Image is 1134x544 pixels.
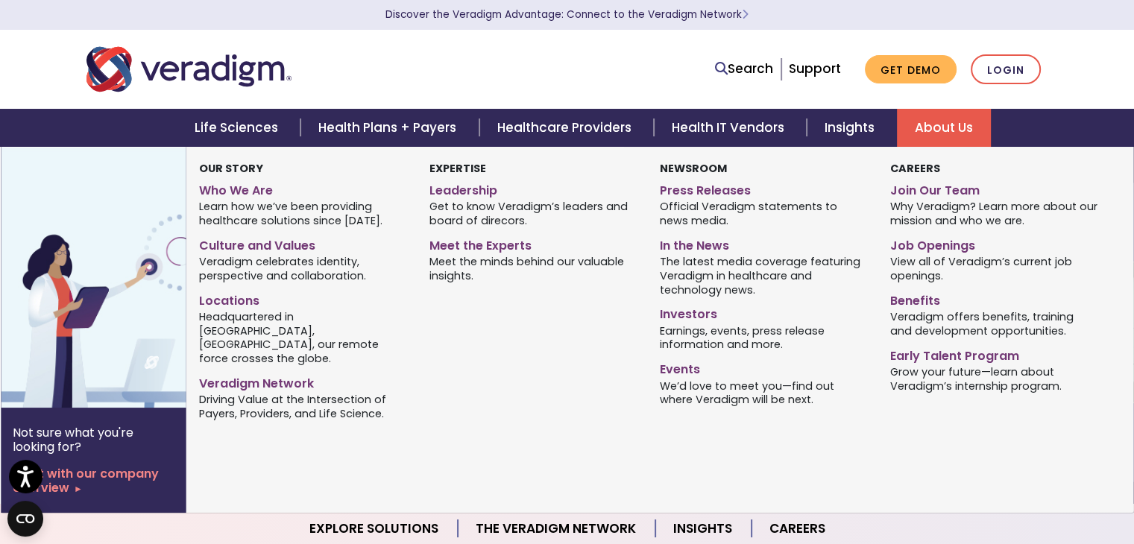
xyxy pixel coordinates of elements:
[660,177,868,199] a: Press Releases
[789,60,841,78] a: Support
[1,147,241,408] img: Vector image of Veradigm’s Story
[889,161,939,176] strong: Careers
[300,109,479,147] a: Health Plans + Payers
[889,199,1097,228] span: Why Veradigm? Learn more about our mission and who we are.
[660,301,868,323] a: Investors
[7,501,43,537] button: Open CMP widget
[889,364,1097,393] span: Grow your future—learn about Veradigm’s internship program.
[385,7,749,22] a: Discover the Veradigm Advantage: Connect to the Veradigm NetworkLearn More
[429,177,637,199] a: Leadership
[660,233,868,254] a: In the News
[660,199,868,228] span: Official Veradigm statements to news media.
[660,323,868,352] span: Earnings, events, press release information and more.
[660,161,727,176] strong: Newsroom
[715,59,773,79] a: Search
[429,254,637,283] span: Meet the minds behind our valuable insights.
[13,466,174,495] a: Start with our company overview
[889,288,1097,309] a: Benefits
[971,54,1041,85] a: Login
[479,109,654,147] a: Healthcare Providers
[13,426,174,454] p: Not sure what you're looking for?
[660,356,868,378] a: Events
[889,343,1097,364] a: Early Talent Program
[897,109,991,147] a: About Us
[199,288,407,309] a: Locations
[889,254,1097,283] span: View all of Veradigm’s current job openings.
[429,199,637,228] span: Get to know Veradigm’s leaders and board of direcors.
[429,161,486,176] strong: Expertise
[199,199,407,228] span: Learn how we’ve been providing healthcare solutions since [DATE].
[660,254,868,297] span: The latest media coverage featuring Veradigm in healthcare and technology news.
[199,309,407,365] span: Headquartered in [GEOGRAPHIC_DATA], [GEOGRAPHIC_DATA], our remote force crosses the globe.
[742,7,749,22] span: Learn More
[199,233,407,254] a: Culture and Values
[654,109,807,147] a: Health IT Vendors
[889,233,1097,254] a: Job Openings
[889,309,1097,338] span: Veradigm offers benefits, training and development opportunities.
[199,254,407,283] span: Veradigm celebrates identity, perspective and collaboration.
[660,378,868,407] span: We’d love to meet you—find out where Veradigm will be next.
[199,392,407,421] span: Driving Value at the Intersection of Payers, Providers, and Life Science.
[86,45,292,94] img: Veradigm logo
[177,109,300,147] a: Life Sciences
[199,161,263,176] strong: Our Story
[807,109,897,147] a: Insights
[865,55,957,84] a: Get Demo
[889,177,1097,199] a: Join Our Team
[199,370,407,392] a: Veradigm Network
[429,233,637,254] a: Meet the Experts
[199,177,407,199] a: Who We Are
